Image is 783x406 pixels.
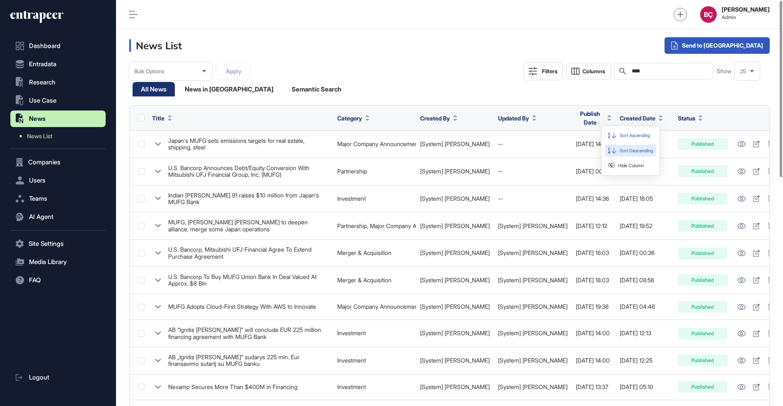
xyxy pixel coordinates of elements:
[576,303,611,310] div: [DATE] 19:38
[420,329,490,336] a: [System] [PERSON_NAME]
[420,383,490,390] a: [System] [PERSON_NAME]
[620,250,669,256] div: [DATE] 00:36
[337,223,412,229] div: Partnership, Major Company Announcement
[10,56,106,72] button: Entradata
[168,246,329,260] div: U.S. Bancorp, Mitsubishi UFJ Financial Agree To Extend Purchase Agreement
[420,276,490,283] a: [System] [PERSON_NAME]
[29,115,46,122] span: News
[337,195,412,202] div: Investment
[337,114,370,123] button: Category
[29,43,60,49] span: Dashboard
[498,140,503,147] span: --
[618,162,644,169] span: Hide Column
[337,357,412,364] div: Investment
[498,195,503,202] span: --
[29,97,56,104] span: Use Case
[498,329,568,336] a: [System] [PERSON_NAME]
[168,303,316,310] div: MUFG Adopts Cloud-First Strategy With AWS to Innovate
[10,272,106,288] button: FAQ
[620,195,669,202] div: [DATE] 18:05
[337,303,412,310] div: Major Company Announcement, Investment
[10,235,106,252] button: Site Settings
[168,219,329,233] div: MUFG, [PERSON_NAME] [PERSON_NAME] to deepen alliance, merge some Japan operations
[582,68,605,74] span: Columns
[542,68,558,74] div: Filters
[10,209,106,225] button: AI Agent
[576,141,611,147] div: [DATE] 14:47
[576,109,604,127] span: Publish Date
[576,250,611,256] div: [DATE] 18:03
[620,223,669,229] div: [DATE] 19:52
[420,114,457,123] button: Created By
[10,111,106,127] button: News
[29,259,67,265] span: Media Library
[620,357,669,364] div: [DATE] 12:25
[576,168,611,175] div: [DATE] 00:00
[620,132,650,139] span: Sort Ascending
[566,63,611,79] button: Columns
[29,79,56,86] span: Research
[620,303,669,310] div: [DATE] 04:46
[10,254,106,270] button: Media Library
[337,384,412,390] div: Investment
[168,274,329,287] div: U.S. Bancorp To Buy MUFG Union Bank In Deal Valued At Approx. $8 Bln
[29,61,56,67] span: Entradata
[129,39,182,52] h3: News List
[10,154,106,171] button: Companies
[420,140,490,147] a: [System] [PERSON_NAME]
[168,327,329,340] div: AB “Ignitis [PERSON_NAME]” will conclude EUR 225 million financing agreement with MUFG Bank
[176,82,282,96] div: News in [GEOGRAPHIC_DATA]
[10,172,106,189] button: Users
[620,114,663,123] button: Created Date
[337,168,412,175] div: Partnership
[678,114,695,123] span: Status
[498,114,529,123] span: Updated By
[29,177,46,184] span: Users
[498,168,503,175] span: --
[29,195,47,202] span: Teams
[576,109,611,127] button: Publish Date
[498,303,568,310] a: [System] [PERSON_NAME]
[420,195,490,202] a: [System] [PERSON_NAME]
[152,114,172,123] button: Title
[722,14,770,20] span: Admin
[722,6,770,13] strong: [PERSON_NAME]
[678,274,727,286] div: Published
[700,6,717,23] button: BÇ
[27,133,53,139] span: News List
[168,165,329,178] div: U.S. Bancorp Announces Debt/Equity Conversion With Mitsubishi UFJ Financial Group, Inc. (MUFG)
[29,240,64,247] span: Site Settings
[498,357,568,364] a: [System] [PERSON_NAME]
[498,249,568,256] a: [System] [PERSON_NAME]
[29,374,49,381] span: Logout
[717,68,732,74] span: Show
[133,82,175,96] div: All News
[29,214,53,220] span: AI Agent
[523,62,563,80] button: Filters
[420,168,490,175] a: [System] [PERSON_NAME]
[620,330,669,336] div: [DATE] 12:13
[168,354,329,368] div: AB „Ignitis [PERSON_NAME]“ sudarys 225 mln. Eur finansavimo sutartį su MUFG banku
[10,190,106,207] button: Teams
[10,38,106,54] a: Dashboard
[678,193,727,204] div: Published
[10,74,106,91] button: Research
[420,303,490,310] a: [System] [PERSON_NAME]
[678,381,727,393] div: Published
[620,277,669,283] div: [DATE] 08:56
[420,249,490,256] a: [System] [PERSON_NAME]
[498,276,568,283] a: [System] [PERSON_NAME]
[168,137,329,151] div: Japan's MUFG sets emissions targets for real estate, shipping, steel
[337,277,412,283] div: Merger & Acquisition
[337,114,362,123] span: Category
[283,82,350,96] div: Semantic Search
[420,222,490,229] a: [System] [PERSON_NAME]
[337,250,412,256] div: Merger & Acquisition
[420,357,490,364] a: [System] [PERSON_NAME]
[576,223,611,229] div: [DATE] 12:12
[678,166,727,177] div: Published
[678,355,727,366] div: Published
[678,138,727,150] div: Published
[678,301,727,313] div: Published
